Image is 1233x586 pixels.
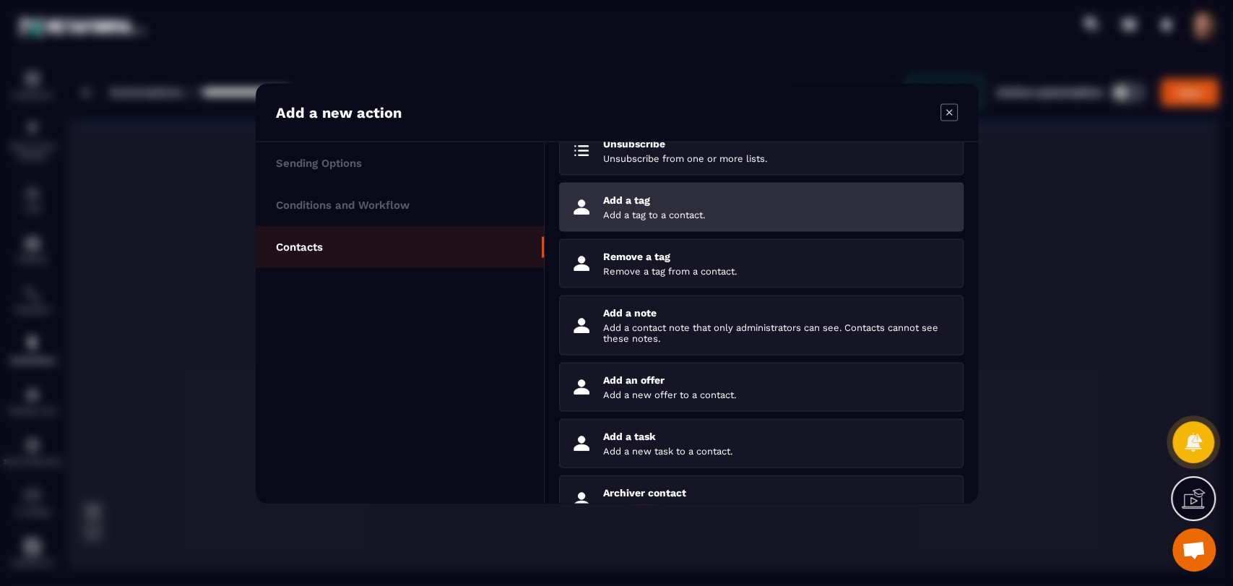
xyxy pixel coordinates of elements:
[603,374,952,385] p: Add an offer
[571,139,592,161] img: subscribe.svg
[571,376,592,397] img: addAnOffer.svg
[603,306,952,318] p: Add a note
[603,265,952,276] p: Remove a tag from a contact.
[571,252,592,274] img: removeATag.svg
[603,209,952,220] p: Add a tag to a contact.
[603,137,952,149] p: Unsubscribe
[571,432,592,454] img: addATask.svg
[603,430,952,441] p: Add a task
[603,322,952,343] p: Add a contact note that only administrators can see. Contacts cannot see these notes.
[276,156,362,169] p: Sending Options
[603,486,952,498] p: Archiver contact
[571,488,592,510] img: archiverContact.svg
[603,194,952,205] p: Add a tag
[276,240,323,253] p: Contacts
[571,314,592,336] img: addANote.svg
[276,198,410,211] p: Conditions and Workflow
[276,103,402,121] p: Add a new action
[603,389,952,400] p: Add a new offer to a contact.
[603,501,952,512] p: Archiver contact.
[1172,528,1216,572] div: Mở cuộc trò chuyện
[603,445,952,456] p: Add a new task to a contact.
[603,152,952,163] p: Unsubscribe from one or more lists.
[603,250,952,262] p: Remove a tag
[571,196,592,217] img: addATag.svg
